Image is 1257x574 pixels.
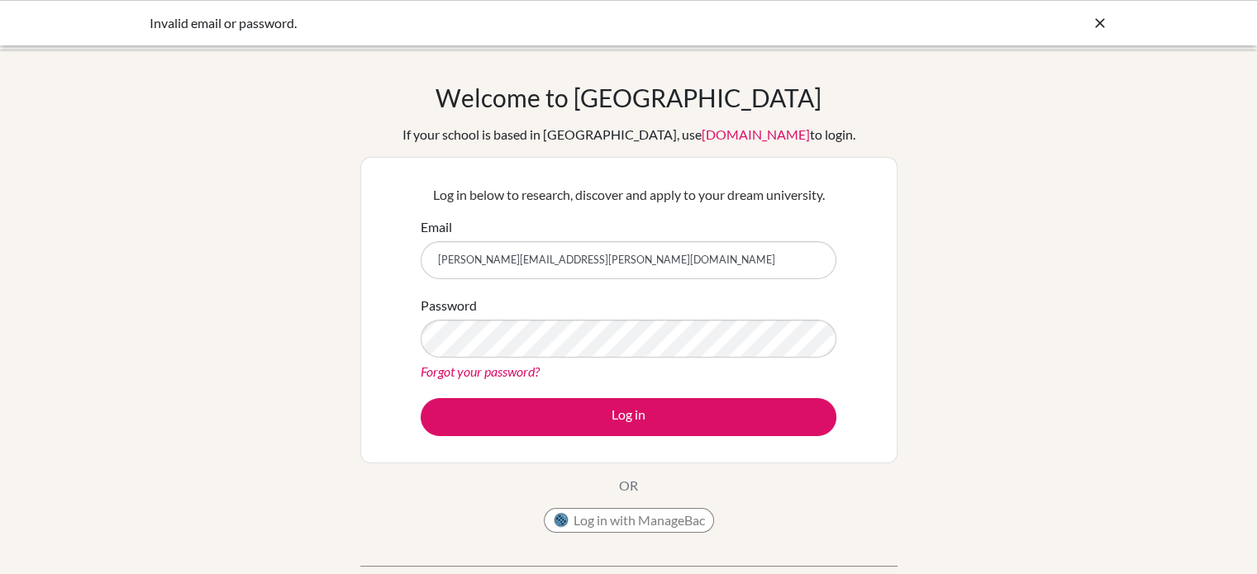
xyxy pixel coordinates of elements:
[402,125,855,145] div: If your school is based in [GEOGRAPHIC_DATA], use to login.
[702,126,810,142] a: [DOMAIN_NAME]
[421,185,836,205] p: Log in below to research, discover and apply to your dream university.
[544,508,714,533] button: Log in with ManageBac
[150,13,860,33] div: Invalid email or password.
[619,476,638,496] p: OR
[421,296,477,315] label: Password
[421,398,836,436] button: Log in
[436,83,821,112] h1: Welcome to [GEOGRAPHIC_DATA]
[421,217,452,237] label: Email
[421,363,540,379] a: Forgot your password?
